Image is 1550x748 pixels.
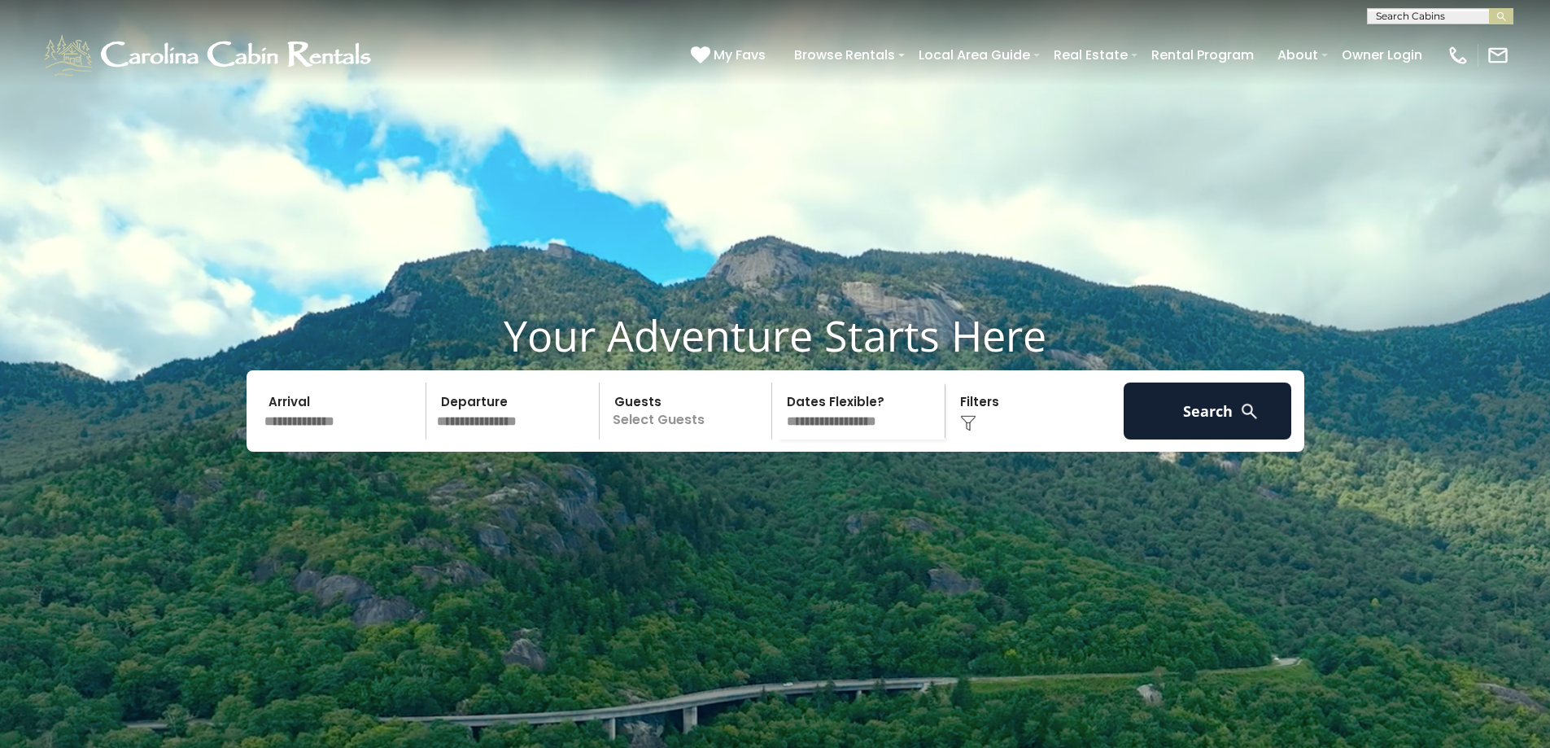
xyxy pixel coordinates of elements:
img: mail-regular-white.png [1487,44,1509,67]
a: Local Area Guide [910,41,1038,69]
img: White-1-1-2.png [41,31,378,80]
a: Owner Login [1334,41,1430,69]
img: phone-regular-white.png [1447,44,1469,67]
a: Browse Rentals [786,41,903,69]
a: Rental Program [1143,41,1262,69]
img: search-regular-white.png [1239,401,1260,422]
h1: Your Adventure Starts Here [12,310,1538,361]
a: About [1269,41,1326,69]
img: filter--v1.png [960,415,976,431]
p: Select Guests [605,383,772,440]
a: Real Estate [1046,41,1136,69]
button: Search [1124,383,1292,440]
span: My Favs [714,45,766,65]
a: My Favs [691,45,770,66]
